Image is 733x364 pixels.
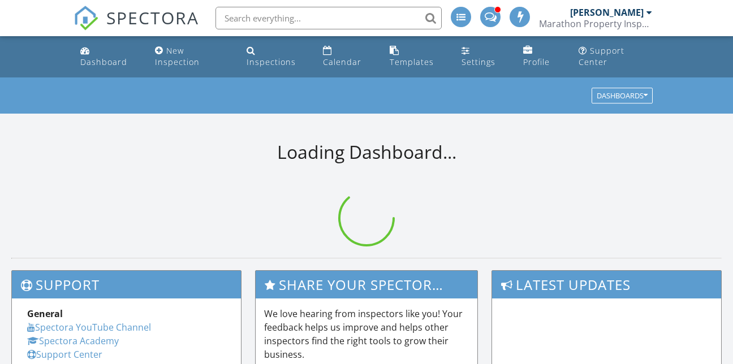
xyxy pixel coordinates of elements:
button: Dashboards [592,88,653,104]
p: We love hearing from inspectors like you! Your feedback helps us improve and helps other inspecto... [264,307,469,361]
div: Inspections [247,57,296,67]
h3: Latest Updates [492,271,721,298]
a: Templates [385,41,449,73]
a: Spectora YouTube Channel [27,321,151,333]
a: Inspections [242,41,310,73]
img: The Best Home Inspection Software - Spectora [74,6,98,31]
div: Support Center [579,45,624,67]
h3: Support [12,271,241,298]
div: Settings [462,57,495,67]
div: Profile [523,57,550,67]
a: Settings [457,41,510,73]
div: Templates [390,57,434,67]
a: Support Center [574,41,658,73]
a: Support Center [27,348,102,361]
div: New Inspection [155,45,200,67]
a: Dashboard [76,41,142,73]
strong: General [27,307,63,320]
div: Dashboards [597,92,648,100]
span: SPECTORA [106,6,199,29]
a: Profile [519,41,565,73]
a: Spectora Academy [27,335,119,347]
div: [PERSON_NAME] [570,7,644,18]
div: Calendar [323,57,361,67]
div: Dashboard [80,57,127,67]
a: SPECTORA [74,15,199,39]
h3: Share Your Spectora Experience [256,271,478,298]
a: Calendar [318,41,376,73]
div: Marathon Property Inspectors [539,18,652,29]
a: New Inspection [150,41,233,73]
input: Search everything... [215,7,442,29]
